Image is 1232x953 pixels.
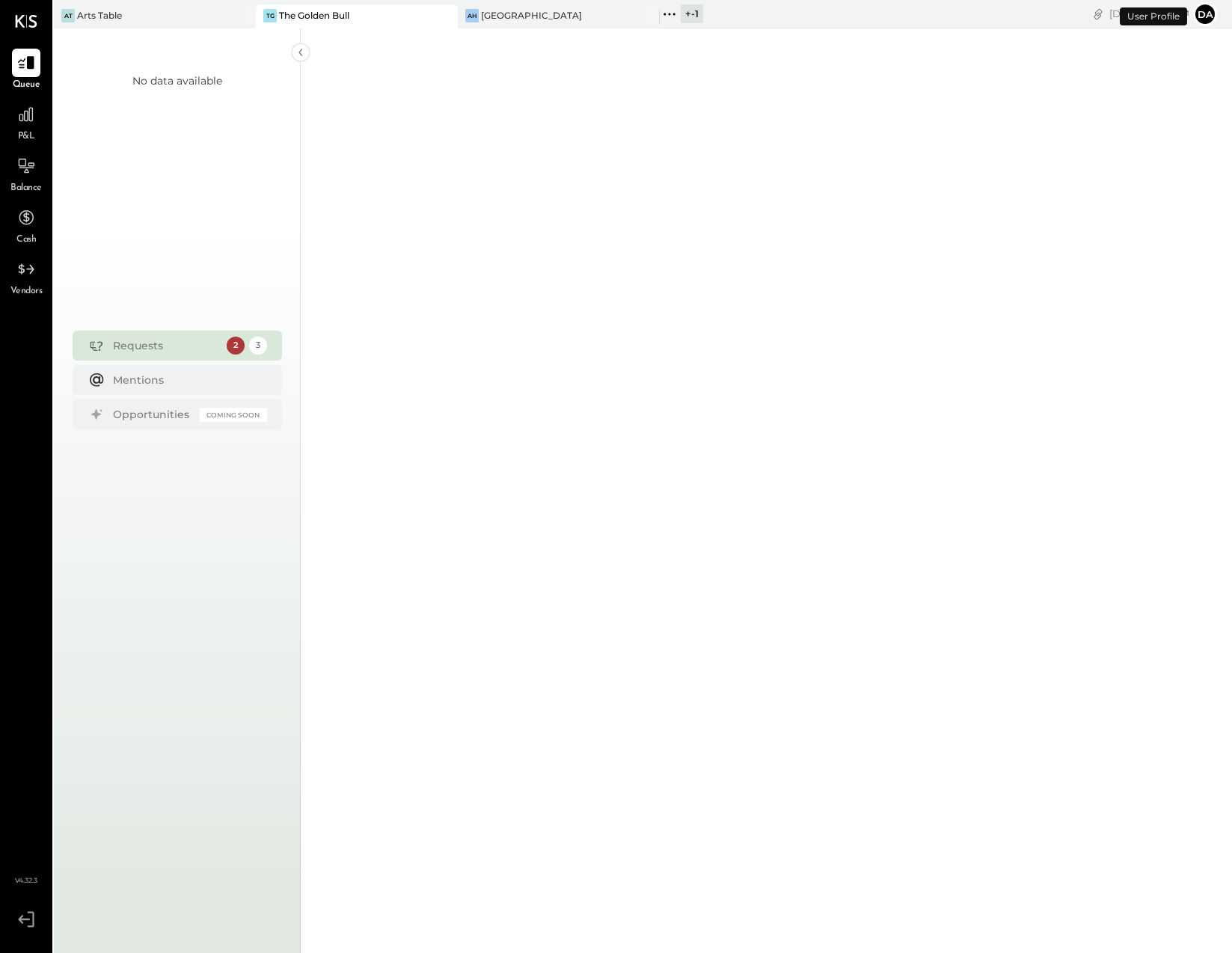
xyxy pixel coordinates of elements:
[1,203,52,247] a: Cash
[77,9,122,22] div: Arts Table
[681,4,703,23] div: + -1
[279,9,349,22] div: The Golden Bull
[1,255,52,298] a: Vendors
[1193,2,1217,26] button: da
[1091,6,1106,22] div: copy link
[113,373,260,387] div: Mentions
[132,73,222,88] div: No data available
[113,338,219,353] div: Requests
[1109,7,1189,21] div: [DATE]
[10,182,42,195] span: Balance
[18,130,35,144] span: P&L
[1120,7,1187,25] div: User Profile
[16,233,36,247] span: Cash
[481,9,582,22] div: [GEOGRAPHIC_DATA]
[200,408,267,422] div: Coming Soon
[61,9,75,22] div: AT
[1,100,52,144] a: P&L
[1,152,52,195] a: Balance
[227,337,245,355] div: 2
[1,49,52,92] a: Queue
[465,9,479,22] div: AH
[13,79,40,92] span: Queue
[263,9,277,22] div: TG
[113,407,192,422] div: Opportunities
[10,285,43,298] span: Vendors
[249,337,267,355] div: 3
